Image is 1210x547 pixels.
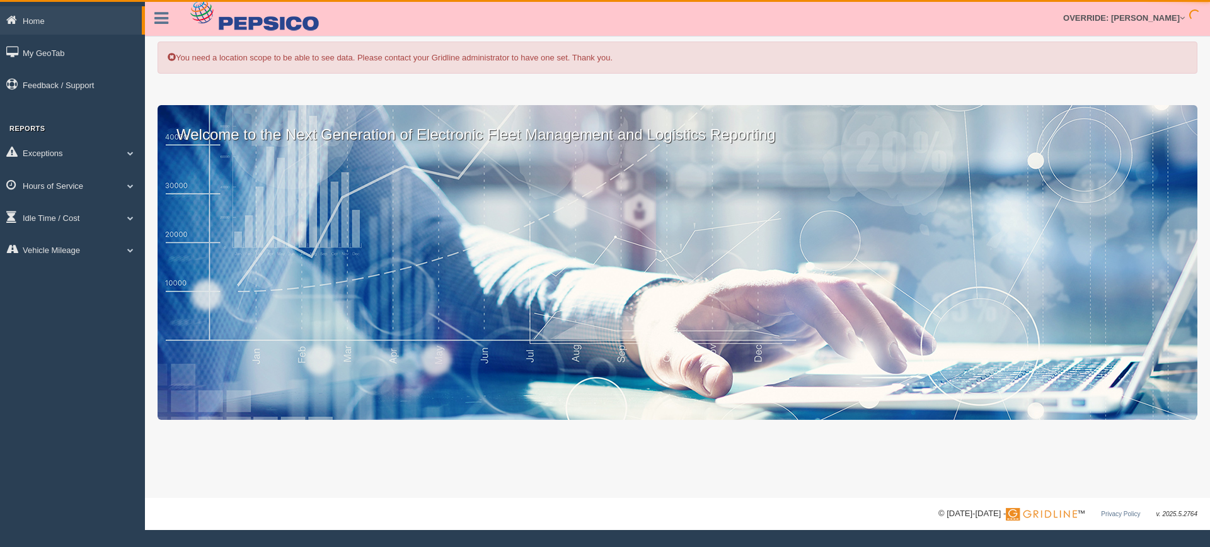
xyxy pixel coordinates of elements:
div: © [DATE]-[DATE] - ™ [938,507,1197,521]
img: Gridline [1006,508,1077,521]
span: v. 2025.5.2764 [1156,510,1197,517]
p: Welcome to the Next Generation of Electronic Fleet Management and Logistics Reporting [158,105,1197,145]
div: You need a location scope to be able to see data. Please contact your Gridline administrator to h... [158,42,1197,74]
a: Privacy Policy [1101,510,1140,517]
